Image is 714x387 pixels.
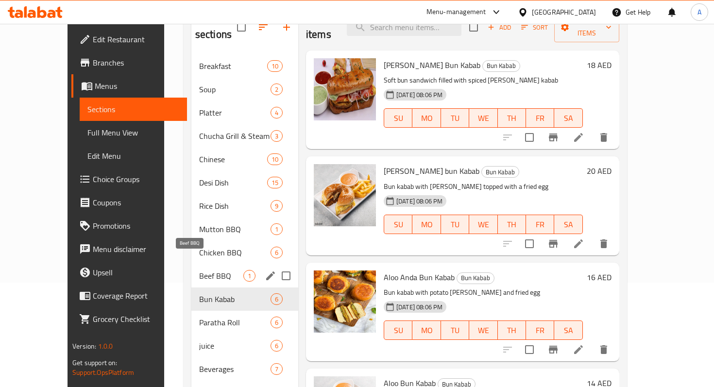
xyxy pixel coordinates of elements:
[498,320,526,340] button: TH
[519,234,540,254] span: Select to update
[199,223,271,235] span: Mutton BBQ
[314,164,376,226] img: Anda Shami bun Kabab
[473,111,493,125] span: WE
[271,340,283,352] div: items
[457,272,494,284] div: Bun Kabab
[271,365,282,374] span: 7
[384,164,479,178] span: [PERSON_NAME] bun Kabab
[384,58,480,72] span: [PERSON_NAME] Bun Kabab
[93,197,179,208] span: Coupons
[267,153,283,165] div: items
[412,215,441,234] button: MO
[71,214,187,237] a: Promotions
[412,108,441,128] button: MO
[271,248,282,257] span: 6
[199,107,271,118] span: Platter
[243,270,255,282] div: items
[271,363,283,375] div: items
[80,144,187,168] a: Edit Menu
[587,164,612,178] h6: 20 AED
[416,218,437,232] span: MO
[530,323,550,337] span: FR
[267,60,283,72] div: items
[384,181,583,193] p: Bun kabab with [PERSON_NAME] topped with a fried egg
[445,218,465,232] span: TU
[526,320,554,340] button: FR
[71,51,187,74] a: Branches
[252,16,275,39] span: Sort sections
[573,238,584,250] a: Edit menu item
[268,178,282,187] span: 15
[93,57,179,68] span: Branches
[71,28,187,51] a: Edit Restaurant
[93,34,179,45] span: Edit Restaurant
[71,74,187,98] a: Menus
[519,20,550,35] button: Sort
[519,127,540,148] span: Select to update
[384,286,583,299] p: Bun kabab with potato [PERSON_NAME] and fried egg
[93,267,179,278] span: Upsell
[199,200,271,212] span: Rice Dish
[562,15,612,39] span: Manage items
[199,177,267,188] div: Desi Dish
[71,168,187,191] a: Choice Groups
[484,20,515,35] button: Add
[93,243,179,255] span: Menu disclaimer
[457,272,494,284] span: Bun Kabab
[445,111,465,125] span: TU
[306,13,335,42] h2: Menu items
[441,108,469,128] button: TU
[93,290,179,302] span: Coverage Report
[271,295,282,304] span: 6
[416,323,437,337] span: MO
[530,111,550,125] span: FR
[484,20,515,35] span: Add item
[191,171,298,194] div: Desi Dish15
[199,84,271,95] span: Soup
[80,98,187,121] a: Sections
[412,320,441,340] button: MO
[271,225,282,234] span: 1
[441,320,469,340] button: TU
[587,58,612,72] h6: 18 AED
[384,270,455,285] span: Aloo Anda Bun Kabab
[519,339,540,360] span: Select to update
[199,270,243,282] span: Beef BBQ
[271,132,282,141] span: 3
[554,108,582,128] button: SA
[199,340,271,352] span: juice
[392,90,446,100] span: [DATE] 08:06 PM
[271,85,282,94] span: 2
[532,7,596,17] div: [GEOGRAPHIC_DATA]
[271,318,282,327] span: 6
[426,6,486,18] div: Menu-management
[271,317,283,328] div: items
[592,126,615,149] button: delete
[542,338,565,361] button: Branch-specific-item
[93,313,179,325] span: Grocery Checklist
[554,215,582,234] button: SA
[199,130,271,142] div: Chucha Grill & Steam
[199,247,271,258] span: Chicken BBQ
[93,173,179,185] span: Choice Groups
[271,341,282,351] span: 6
[473,218,493,232] span: WE
[558,111,578,125] span: SA
[554,12,619,42] button: Manage items
[268,155,282,164] span: 10
[231,17,252,37] span: Select all sections
[482,167,519,178] span: Bun Kabab
[388,111,408,125] span: SU
[267,177,283,188] div: items
[191,124,298,148] div: Chucha Grill & Steam3
[271,84,283,95] div: items
[71,261,187,284] a: Upsell
[483,60,520,71] span: Bun Kabab
[558,218,578,232] span: SA
[469,215,497,234] button: WE
[268,62,282,71] span: 10
[199,153,267,165] span: Chinese
[244,271,255,281] span: 1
